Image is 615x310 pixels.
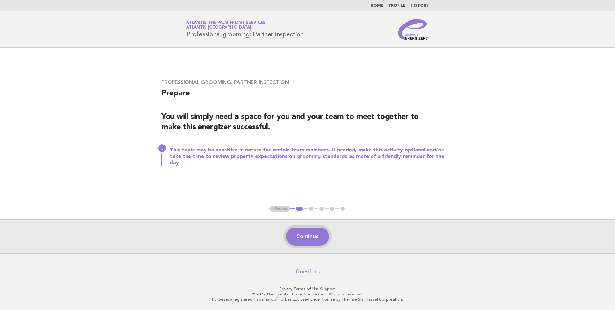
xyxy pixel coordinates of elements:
[389,4,406,8] a: Profile
[186,26,251,30] span: Atlantis [GEOGRAPHIC_DATA]
[186,21,265,30] a: Atlantis The Palm Front ServicesAtlantis [GEOGRAPHIC_DATA]
[111,292,504,297] p: © 2025 The Five Star Travel Corporation. All rights reserved.
[111,297,504,302] p: Forbes is a registered trademark of Forbes LLC used under license by The Five Star Travel Corpora...
[186,21,304,38] h1: Professional grooming: Partner inspection
[295,206,304,212] button: 1
[371,4,383,8] a: Home
[170,147,454,166] p: This topic may be sensitive in nature for certain team members. If needed, make this activity opt...
[296,268,320,275] a: Questions
[111,286,504,292] p: · ·
[280,287,292,291] a: Privacy
[320,287,336,291] a: Support
[293,287,319,291] a: Terms of Use
[398,19,429,40] img: Service Energizers
[161,79,454,86] h3: Professional grooming: Partner inspection
[161,88,454,104] h2: Prepare
[411,4,429,8] a: History
[161,112,454,138] h2: You will simply need a space for you and your team to meet together to make this energizer succes...
[286,228,329,246] button: Continue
